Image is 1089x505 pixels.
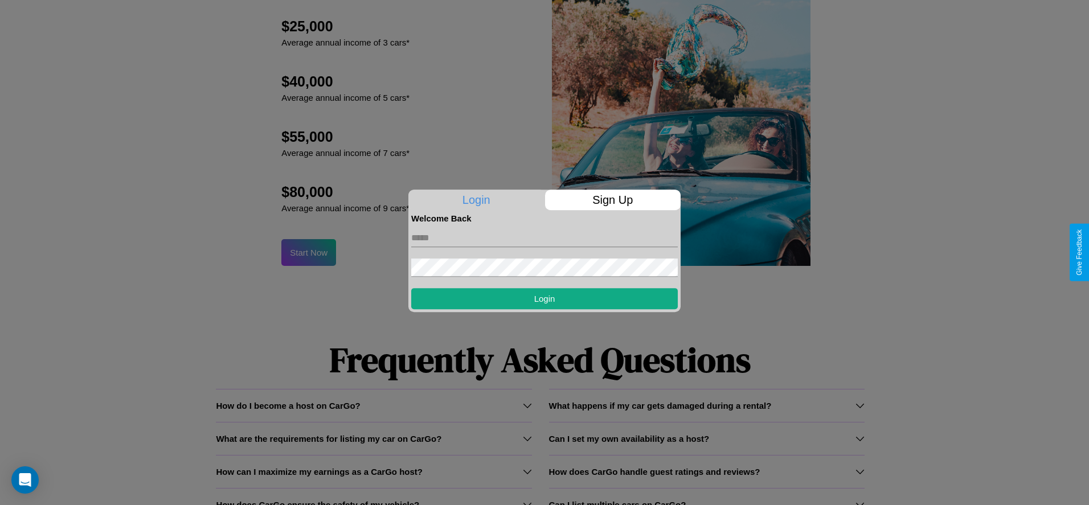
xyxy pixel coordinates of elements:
[545,190,681,210] p: Sign Up
[411,214,678,223] h4: Welcome Back
[1075,229,1083,276] div: Give Feedback
[408,190,544,210] p: Login
[11,466,39,494] div: Open Intercom Messenger
[411,288,678,309] button: Login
